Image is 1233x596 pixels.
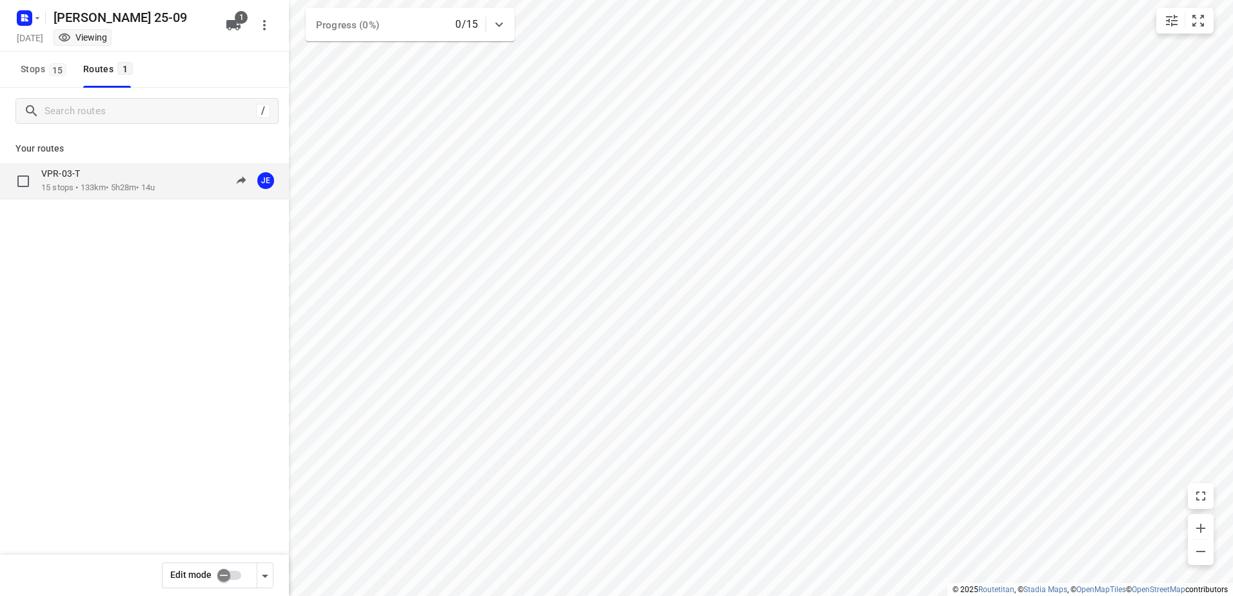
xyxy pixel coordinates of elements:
[1156,8,1214,34] div: small contained button group
[49,63,66,76] span: 15
[455,17,478,32] p: 0/15
[316,19,379,31] span: Progress (0%)
[21,61,70,77] span: Stops
[257,567,273,583] div: Driver app settings
[15,142,273,155] p: Your routes
[221,12,246,38] button: 1
[41,182,155,194] p: 15 stops • 133km • 5h28m • 14u
[41,168,88,179] p: VPR-03-T
[10,168,36,194] span: Select
[117,62,133,75] span: 1
[952,585,1228,594] li: © 2025 , © , © © contributors
[58,31,107,44] div: You are currently in view mode. To make any changes, go to edit project.
[1185,8,1211,34] button: Fit zoom
[978,585,1014,594] a: Routetitan
[235,11,248,24] span: 1
[306,8,515,41] div: Progress (0%)0/15
[83,61,137,77] div: Routes
[170,570,212,580] span: Edit mode
[1159,8,1185,34] button: Map settings
[228,168,254,194] button: Send to driver
[1132,585,1185,594] a: OpenStreetMap
[1076,585,1126,594] a: OpenMapTiles
[44,101,256,121] input: Search routes
[1023,585,1067,594] a: Stadia Maps
[256,104,270,118] div: /
[252,12,277,38] button: More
